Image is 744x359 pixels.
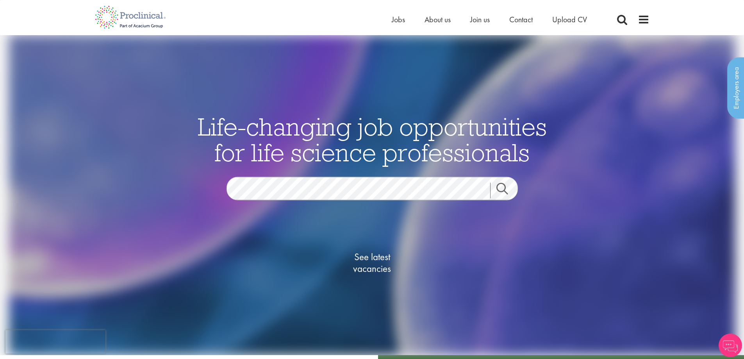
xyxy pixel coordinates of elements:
a: Contact [509,14,533,25]
a: See latestvacancies [333,220,411,306]
img: Chatbot [719,334,742,357]
img: candidate home [9,35,735,355]
iframe: reCAPTCHA [5,330,105,354]
a: Jobs [392,14,405,25]
a: Upload CV [552,14,587,25]
a: Job search submit button [490,183,524,198]
span: Life-changing job opportunities for life science professionals [198,111,547,168]
span: See latest vacancies [333,251,411,275]
a: About us [425,14,451,25]
a: Join us [470,14,490,25]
